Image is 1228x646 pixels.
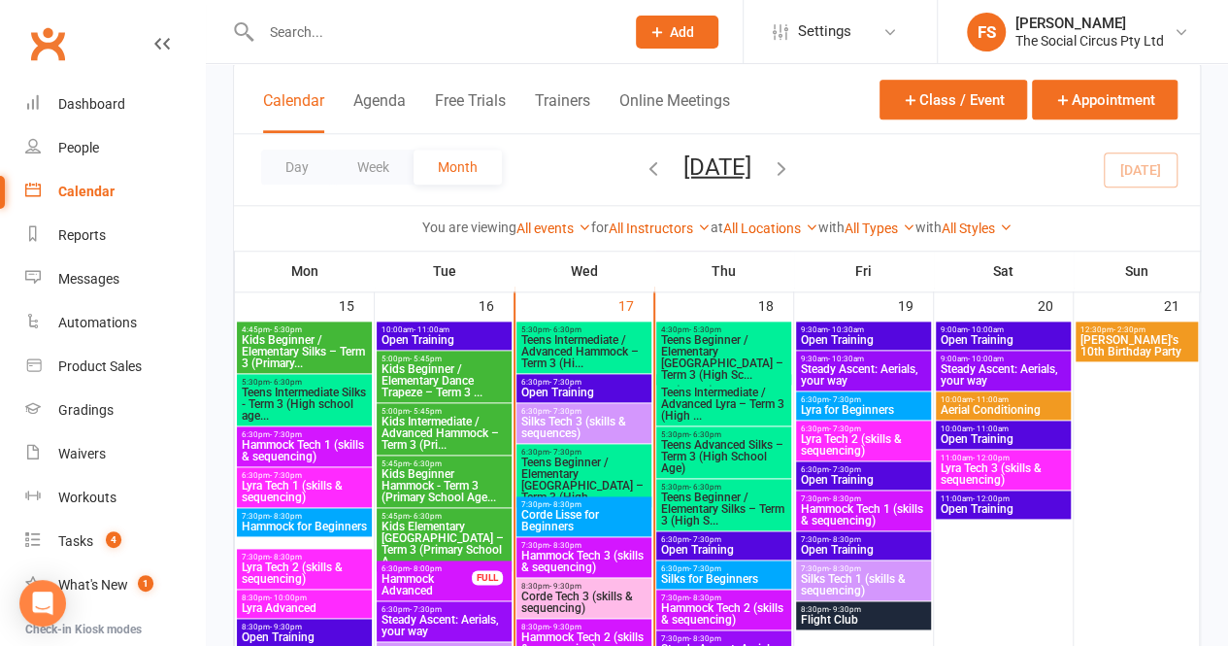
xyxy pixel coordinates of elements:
[520,416,647,439] span: Silks Tech 3 (skills & sequences)
[263,91,324,133] button: Calendar
[1113,325,1145,334] span: - 2:30pm
[422,220,516,235] strong: You are viewing
[660,594,787,602] span: 7:30pm
[410,564,442,573] span: - 8:00pm
[800,535,927,544] span: 7:30pm
[241,561,368,585] span: Lyra Tech 2 (skills & sequencing)
[660,564,787,573] span: 6:30pm
[270,623,302,631] span: - 9:30pm
[800,425,927,433] span: 6:30pm
[520,541,647,550] span: 7:30pm
[898,289,933,321] div: 19
[660,544,787,556] span: Open Training
[968,355,1004,363] span: - 10:00am
[683,153,751,180] button: [DATE]
[818,220,845,235] strong: with
[25,432,205,476] a: Waivers
[549,582,581,591] span: - 9:30pm
[381,355,508,363] span: 5:00pm
[942,221,1012,236] a: All Styles
[800,494,927,503] span: 7:30pm
[689,634,721,643] span: - 8:30pm
[940,503,1067,515] span: Open Training
[520,500,647,509] span: 7:30pm
[689,564,721,573] span: - 7:30pm
[549,378,581,387] span: - 7:30pm
[241,378,368,387] span: 5:30pm
[660,439,787,474] span: Teens Advanced Silks – Term 3 (High School Age)
[270,512,302,521] span: - 8:30pm
[520,582,647,591] span: 8:30pm
[479,289,514,321] div: 16
[758,289,793,321] div: 18
[381,325,508,334] span: 10:00am
[410,459,442,468] span: - 6:30pm
[1032,80,1178,119] button: Appointment
[514,251,654,291] th: Wed
[270,553,302,561] span: - 8:30pm
[973,395,1009,404] span: - 11:00am
[940,433,1067,445] span: Open Training
[934,251,1074,291] th: Sat
[270,430,302,439] span: - 7:30pm
[58,358,142,374] div: Product Sales
[660,535,787,544] span: 6:30pm
[25,520,205,563] a: Tasks 4
[241,471,368,480] span: 6:30pm
[829,494,861,503] span: - 8:30pm
[58,184,115,199] div: Calendar
[520,407,647,416] span: 6:30pm
[25,389,205,432] a: Gradings
[241,334,368,369] span: Kids Beginner / Elementary Silks – Term 3 (Primary...
[1015,15,1164,32] div: [PERSON_NAME]
[520,623,647,631] span: 8:30pm
[940,462,1067,486] span: Lyra Tech 3 (skills & sequencing)
[549,325,581,334] span: - 6:30pm
[829,535,861,544] span: - 8:30pm
[106,531,121,548] span: 4
[800,465,927,474] span: 6:30pm
[25,214,205,257] a: Reports
[723,221,818,236] a: All Locations
[828,355,864,363] span: - 10:30am
[940,425,1067,433] span: 10:00am
[381,605,508,614] span: 6:30pm
[660,492,787,527] span: Teens Beginner / Elementary Silks – Term 3 (High S...
[618,289,653,321] div: 17
[800,363,927,387] span: Steady Ascent: Aerials, your way
[353,91,406,133] button: Agenda
[58,446,106,461] div: Waivers
[25,563,205,607] a: What's New1
[800,573,927,596] span: Silks Tech 1 (skills & sequencing)
[241,623,368,631] span: 8:30pm
[660,634,787,643] span: 7:30pm
[25,345,205,389] a: Product Sales
[660,573,787,585] span: Silks for Beginners
[241,602,368,614] span: Lyra Advanced
[1015,32,1164,50] div: The Social Circus Pty Ltd
[829,605,861,614] span: - 9:30pm
[800,433,927,457] span: Lyra Tech 2 (skills & sequencing)
[660,325,787,334] span: 4:30pm
[58,227,106,243] div: Reports
[800,564,927,573] span: 7:30pm
[591,220,609,235] strong: for
[800,395,927,404] span: 6:30pm
[339,289,374,321] div: 15
[241,521,368,532] span: Hammock for Beginners
[940,494,1067,503] span: 11:00am
[880,80,1027,119] button: Class / Event
[660,430,787,439] span: 5:30pm
[520,378,647,387] span: 6:30pm
[689,594,721,602] span: - 8:30pm
[940,355,1067,363] span: 9:00am
[520,509,647,532] span: Corde Lisse for Beginners
[535,91,590,133] button: Trainers
[1079,325,1194,334] span: 12:30pm
[973,425,1009,433] span: - 11:00am
[689,325,721,334] span: - 5:30pm
[270,325,302,334] span: - 5:30pm
[1074,251,1200,291] th: Sun
[241,387,368,422] span: Teens Intermediate Silks - Term 3 (High school age...
[800,614,927,626] span: Flight Club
